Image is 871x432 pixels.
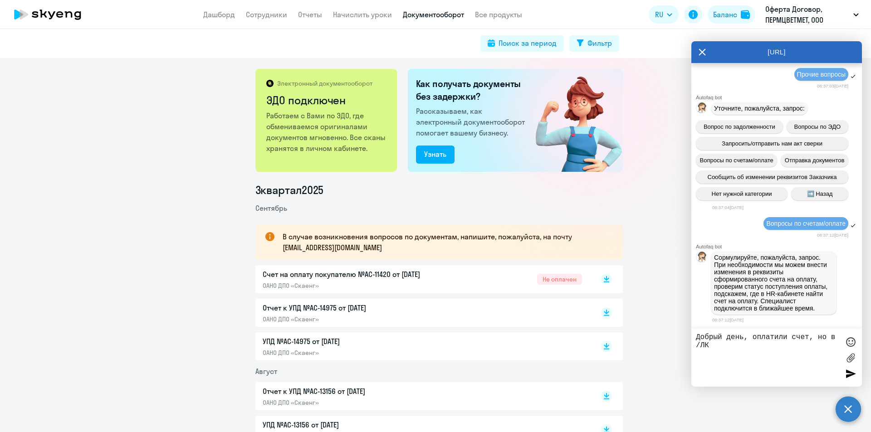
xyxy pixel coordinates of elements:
p: Отчет к УПД №AC-14975 от [DATE] [263,302,453,313]
li: 3 квартал 2025 [255,183,623,197]
label: Лимит 10 файлов [844,351,857,364]
button: RU [649,5,679,24]
p: ОАНО ДПО «Скаенг» [263,398,453,407]
span: ➡️ Назад [807,190,833,197]
div: Баланс [713,9,737,20]
a: Начислить уроки [333,10,392,19]
p: ОАНО ДПО «Скаенг» [263,282,453,290]
div: Autofaq bot [696,244,862,249]
img: bot avatar [696,252,708,265]
p: Счет на оплату покупателю №AC-11420 от [DATE] [263,269,453,280]
time: 08:37:12[DATE] [712,317,744,322]
div: Поиск за период [499,38,557,49]
div: Фильтр [587,38,612,49]
a: Дашборд [203,10,235,19]
div: Узнать [424,149,446,160]
p: Электронный документооборот [277,79,372,87]
span: Сормулируйте, пожалуйста, запрос. При необходимости мы можем внести изменения в реквизиты сформир... [714,254,829,312]
span: Август [255,367,277,376]
span: Сообщить об изменении реквизитов Заказчика [708,174,837,180]
a: Отчет к УПД №AC-13156 от [DATE]ОАНО ДПО «Скаенг» [263,386,582,407]
span: Запросить/отправить нам акт сверки [722,140,822,147]
span: Сентябрь [255,204,287,213]
button: Отправка документов [781,154,848,167]
span: Вопросы по счетам/оплате [766,220,846,227]
a: Отчет к УПД №AC-14975 от [DATE]ОАНО ДПО «Скаенг» [263,302,582,323]
p: УПД №AC-13156 от [DATE] [263,419,453,430]
p: В случае возникновения вопросов по документам, напишите, пожалуйста, на почту [EMAIL_ADDRESS][DOM... [283,231,607,253]
span: Вопрос по задолженности [704,123,775,130]
span: Не оплачен [537,274,582,285]
img: balance [741,10,750,19]
p: Рассказываем, как электронный документооборот помогает вашему бизнесу. [416,106,528,138]
h2: Как получать документы без задержки? [416,78,528,103]
button: Вопросы по ЭДО [787,120,848,133]
time: 08:37:04[DATE] [712,205,744,210]
button: Вопрос по задолженности [696,120,783,133]
time: 08:37:12[DATE] [817,233,848,238]
button: Нет нужной категории [696,187,788,200]
textarea: Добрый день, оплатили счет, но в /ЛК [696,333,839,382]
button: Балансbalance [708,5,755,24]
button: Узнать [416,146,455,164]
p: Отчет к УПД №AC-13156 от [DATE] [263,386,453,397]
button: Фильтр [569,35,619,52]
a: Счет на оплату покупателю №AC-11420 от [DATE]ОАНО ДПО «Скаенг»Не оплачен [263,269,582,290]
span: Прочие вопросы [797,71,846,78]
span: Нет нужной категории [712,190,772,197]
a: Документооборот [403,10,464,19]
button: Запросить/отправить нам акт сверки [696,137,848,150]
button: Оферта Договор, ПЕРМЦВЕТМЕТ, ООО [761,4,863,25]
a: Сотрудники [246,10,287,19]
time: 08:37:03[DATE] [817,83,848,88]
a: Все продукты [475,10,522,19]
p: ОАНО ДПО «Скаенг» [263,315,453,323]
button: Вопросы по счетам/оплате [696,154,777,167]
p: Работаем с Вами по ЭДО, где обмениваемся оригиналами документов мгновенно. Все сканы хранятся в л... [266,110,387,154]
h2: ЭДО подключен [266,93,387,107]
span: Отправка документов [785,157,845,164]
span: Вопросы по счетам/оплате [700,157,773,164]
span: Вопросы по ЭДО [794,123,841,130]
button: Сообщить об изменении реквизитов Заказчика [696,170,848,184]
p: УПД №AC-14975 от [DATE] [263,336,453,347]
span: RU [655,9,663,20]
img: bot avatar [696,102,708,116]
img: connected [521,69,623,172]
button: ➡️ Назад [791,187,848,200]
span: Уточните, пожалуйста, запрос: [714,105,805,112]
p: Оферта Договор, ПЕРМЦВЕТМЕТ, ООО [765,4,850,25]
a: УПД №AC-14975 от [DATE]ОАНО ДПО «Скаенг» [263,336,582,357]
div: Autofaq bot [696,95,862,100]
a: Отчеты [298,10,322,19]
button: Поиск за период [480,35,564,52]
p: ОАНО ДПО «Скаенг» [263,349,453,357]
